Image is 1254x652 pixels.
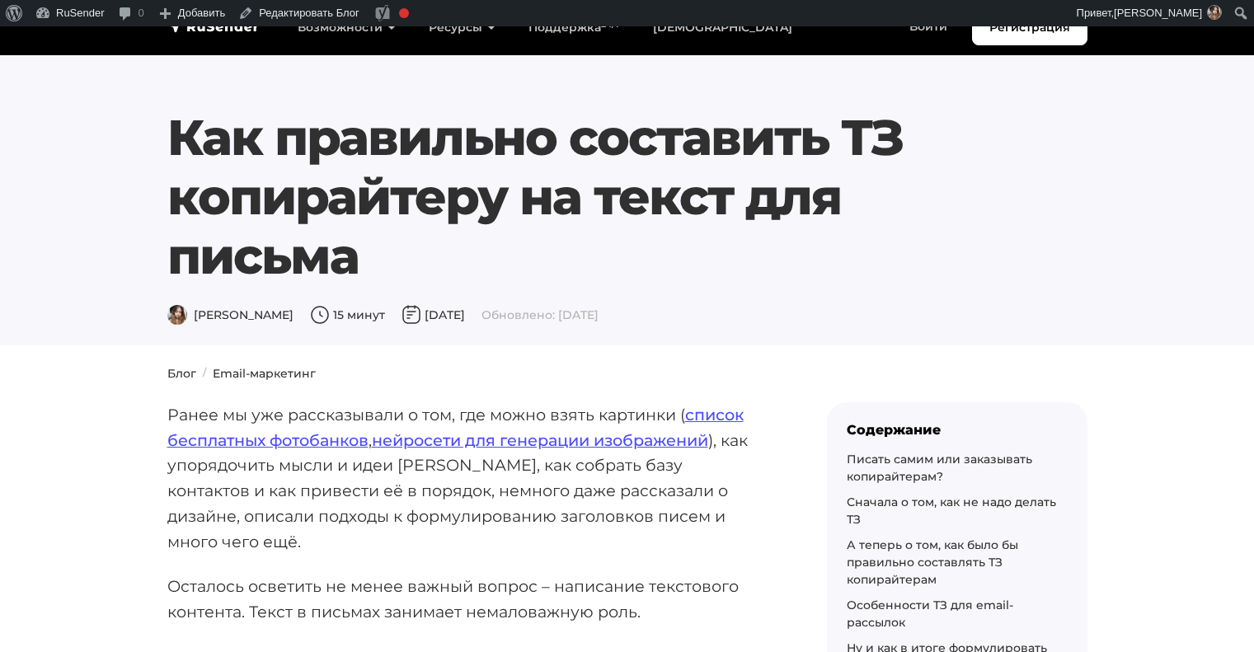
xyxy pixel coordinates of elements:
[893,10,964,44] a: Войти
[847,495,1056,527] a: Сначала о том, как не надо делать ТЗ
[847,537,1018,587] a: А теперь о том, как было бы правильно составлять ТЗ копирайтерам
[310,305,330,325] img: Время чтения
[847,422,1068,438] div: Содержание
[167,405,744,450] a: список бесплатных фотобанков
[972,10,1087,45] a: Регистрация
[402,307,465,322] span: [DATE]
[157,365,1097,382] nav: breadcrumb
[167,366,196,381] a: Блог
[196,365,316,382] li: Email-маркетинг
[399,8,409,18] div: Фокусная ключевая фраза не установлена
[847,452,1032,484] a: Писать самим или заказывать копирайтерам?
[167,402,774,554] p: Ранее мы уже рассказывали о том, где можно взять картинки ( , ), как упорядочить мысли и идеи [PE...
[167,108,1009,286] h1: Как правильно составить ТЗ копирайтеру на текст для письма
[847,598,1013,630] a: Особенности ТЗ для email-рассылок
[402,305,421,325] img: Дата публикации
[412,11,512,45] a: Ресурсы
[636,11,809,45] a: [DEMOGRAPHIC_DATA]
[167,307,294,322] span: [PERSON_NAME]
[1114,7,1202,19] span: [PERSON_NAME]
[167,574,774,624] p: Осталось осветить не менее важный вопрос – написание текстового контента. Текст в письмах занимае...
[167,18,260,35] img: RuSender
[310,307,385,322] span: 15 минут
[481,307,599,322] span: Обновлено: [DATE]
[372,430,708,450] a: нейросети для генерации изображений
[601,19,620,30] sup: 24/7
[512,11,636,45] a: Поддержка24/7
[281,11,412,45] a: Возможности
